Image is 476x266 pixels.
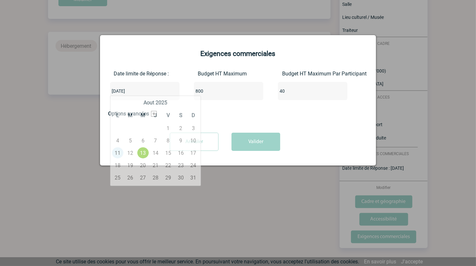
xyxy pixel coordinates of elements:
a: 11 [112,147,124,159]
span: Samedi [179,112,182,118]
a: 22 [162,159,174,171]
span: Précédent [114,100,119,105]
a: 6 [137,135,149,146]
span: Suivant [192,100,197,105]
button: Valider [232,133,280,151]
a: Suivant [190,98,199,107]
a: 30 [175,172,187,183]
h3: Options avancées [108,111,157,117]
a: Précédent [112,98,121,107]
a: 16 [175,147,187,159]
a: 23 [175,159,187,171]
label: Date limite de Réponse : [114,71,129,77]
span: Vendredi [167,112,170,118]
a: 31 [187,172,199,183]
label: Budget HT Maximum [198,71,213,77]
a: 5 [124,135,136,146]
a: 7 [150,135,162,146]
a: 14 [150,147,162,159]
a: 19 [124,159,136,171]
a: 29 [162,172,174,183]
a: 3 [187,122,199,134]
label: Budget HT Maximum Par Participant [282,71,299,77]
a: 12 [124,147,136,159]
a: 13 [137,147,149,159]
a: 27 [137,172,149,183]
a: 9 [175,135,187,146]
a: 28 [150,172,162,183]
a: 1 [162,122,174,134]
a: 24 [187,159,199,171]
span: Lundi [116,112,119,118]
a: 17 [187,147,199,159]
a: 26 [124,172,136,183]
h2: Exigences commerciales [108,50,368,58]
a: 8 [162,135,174,146]
a: 18 [112,159,124,171]
span: Mardi [128,112,132,118]
span: Dimanche [192,112,195,118]
span: Aout [144,100,154,106]
span: 2025 [156,100,167,106]
span: Mercredi [141,112,145,118]
a: 25 [112,172,124,183]
a: 2 [175,122,187,134]
a: 10 [187,135,199,146]
a: 4 [112,135,124,146]
a: 20 [137,159,149,171]
a: 15 [162,147,174,159]
a: 21 [150,159,162,171]
span: Jeudi [154,112,157,118]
